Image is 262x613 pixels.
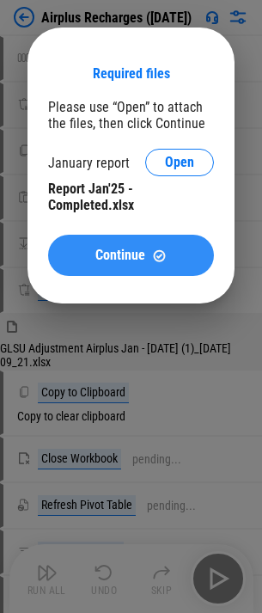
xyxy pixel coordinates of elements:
div: January report [48,155,130,171]
span: Continue [95,248,145,262]
div: Required files [93,65,170,82]
button: Open [145,149,214,176]
img: Continue [152,248,167,263]
span: Open [165,156,194,169]
div: Please use “Open” to attach the files, then click Continue [48,99,214,132]
button: ContinueContinue [48,235,214,276]
div: Report Jan'25 - Completed.xlsx [48,181,214,213]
